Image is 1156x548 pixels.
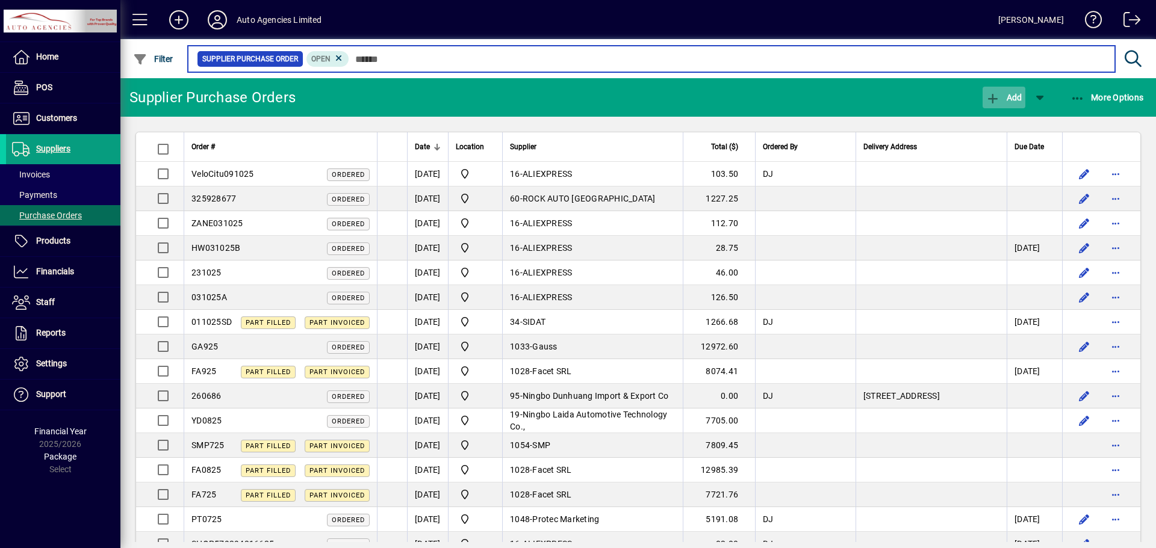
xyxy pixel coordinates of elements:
[1076,2,1102,42] a: Knowledge Base
[34,426,87,436] span: Financial Year
[306,51,349,67] mat-chip: Completion Status: Open
[415,140,441,153] div: Date
[510,514,530,524] span: 1048
[246,491,291,499] span: Part Filled
[191,514,222,524] span: PT0725
[1106,411,1125,430] button: More options
[998,10,1064,29] div: [PERSON_NAME]
[456,265,495,280] span: Rangiora
[332,171,365,179] span: Ordered
[407,260,448,285] td: [DATE]
[191,440,225,450] span: SMP725
[407,186,448,211] td: [DATE]
[36,82,52,92] span: POS
[1106,436,1125,455] button: More options
[510,243,520,253] span: 16
[510,465,530,475] span: 1028
[532,342,557,351] span: Gauss
[510,169,520,179] span: 16
[510,140,676,153] div: Supplier
[36,266,74,276] span: Financials
[763,391,774,401] span: DJ
[1075,164,1094,183] button: Edit
[1106,288,1125,307] button: More options
[532,465,571,475] span: Facet SRL
[407,433,448,458] td: [DATE]
[532,440,550,450] span: SMP
[510,292,520,302] span: 16
[683,482,755,507] td: 7721.76
[510,410,667,431] span: Ningbo Laida Automotive Technology Co.,
[191,490,216,499] span: FA725
[502,507,683,532] td: -
[532,366,571,376] span: Facet SRL
[683,310,755,334] td: 1266.68
[510,410,520,419] span: 19
[510,440,530,450] span: 1054
[510,218,520,228] span: 16
[36,113,77,123] span: Customers
[309,467,365,475] span: Part Invoiced
[332,294,365,302] span: Ordered
[763,140,848,153] div: Ordered By
[523,268,573,277] span: ALIEXPRESS
[12,190,57,200] span: Payments
[36,328,66,337] span: Reports
[191,292,227,302] span: 031025A
[6,349,120,379] a: Settings
[1075,189,1094,208] button: Edit
[332,220,365,228] span: Ordered
[407,285,448,310] td: [DATE]
[332,516,365,524] span: Ordered
[12,211,82,220] span: Purchase Orders
[683,186,755,211] td: 1227.25
[6,103,120,134] a: Customers
[6,164,120,185] a: Invoices
[456,140,495,153] div: Location
[309,442,365,450] span: Part Invoiced
[510,490,530,499] span: 1028
[532,514,599,524] span: Protec Marketing
[683,236,755,260] td: 28.75
[691,140,749,153] div: Total ($)
[407,334,448,359] td: [DATE]
[407,359,448,384] td: [DATE]
[1007,310,1062,334] td: [DATE]
[763,317,774,327] span: DJ
[456,438,495,452] span: Rangiora
[523,194,656,203] span: ROCK AUTO [GEOGRAPHIC_DATA]
[309,319,365,327] span: Part Invoiced
[1075,263,1094,282] button: Edit
[6,205,120,226] a: Purchase Orders
[502,186,683,211] td: -
[502,211,683,236] td: -
[6,185,120,205] a: Payments
[1075,238,1094,257] button: Edit
[407,384,448,408] td: [DATE]
[856,384,1007,408] td: [STREET_ADDRESS]
[332,417,365,425] span: Ordered
[502,433,683,458] td: -
[133,54,173,64] span: Filter
[502,236,683,260] td: -
[246,467,291,475] span: Part Filled
[309,491,365,499] span: Part Invoiced
[983,87,1025,108] button: Add
[36,236,70,245] span: Products
[191,391,222,401] span: 260686
[237,10,322,29] div: Auto Agencies Limited
[1106,460,1125,479] button: More options
[510,366,530,376] span: 1028
[456,216,495,230] span: Rangiora
[456,191,495,206] span: Rangiora
[683,384,755,408] td: 0.00
[407,162,448,186] td: [DATE]
[407,310,448,334] td: [DATE]
[763,169,774,179] span: DJ
[1106,386,1125,405] button: More options
[407,482,448,507] td: [DATE]
[523,391,669,401] span: Ningbo Dunhuang Import & Export Co
[683,408,755,433] td: 7705.00
[502,334,683,359] td: -
[6,380,120,410] a: Support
